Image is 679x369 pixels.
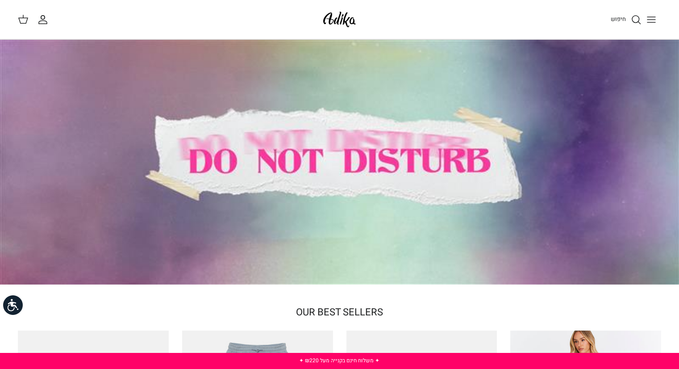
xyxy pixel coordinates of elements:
a: חיפוש [611,14,642,25]
span: חיפוש [611,15,626,23]
img: Adika IL [321,9,358,30]
a: OUR BEST SELLERS [296,305,383,319]
button: Toggle menu [642,10,661,29]
a: ✦ משלוח חינם בקנייה מעל ₪220 ✦ [299,356,379,365]
a: החשבון שלי [37,14,52,25]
